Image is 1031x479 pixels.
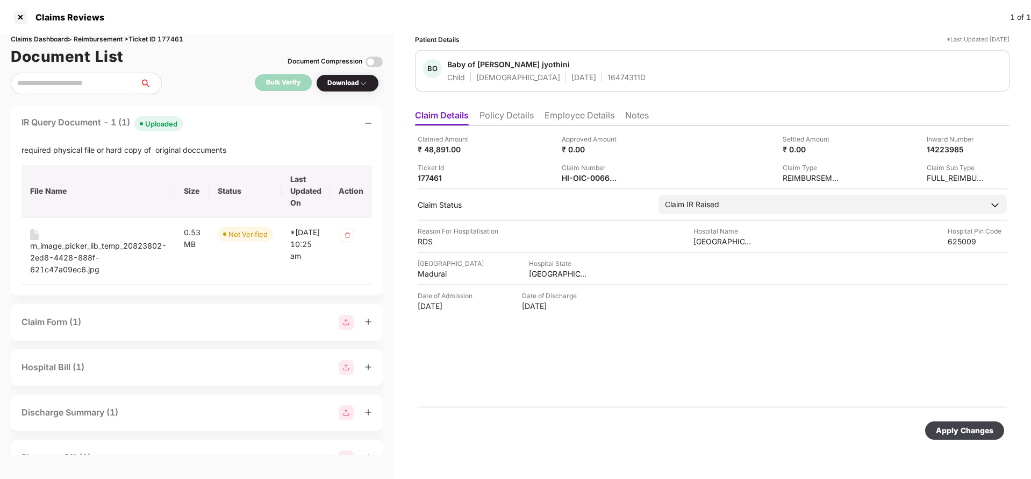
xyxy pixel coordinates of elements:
img: svg+xml;base64,PHN2ZyBpZD0iR3JvdXBfMjg4MTMiIGRhdGEtbmFtZT0iR3JvdXAgMjg4MTMiIHhtbG5zPSJodHRwOi8vd3... [339,315,354,330]
img: svg+xml;base64,PHN2ZyBpZD0iR3JvdXBfMjg4MTMiIGRhdGEtbmFtZT0iR3JvdXAgMjg4MTMiIHhtbG5zPSJodHRwOi8vd3... [339,405,354,420]
div: Claim Type [783,163,842,173]
img: svg+xml;base64,PHN2ZyB4bWxucz0iaHR0cDovL3d3dy53My5vcmcvMjAwMC9zdmciIHdpZHRoPSIzMiIgaGVpZ2h0PSIzMi... [339,227,356,244]
div: FULL_REIMBURSEMENT [927,173,986,183]
div: Claim Form (1) [22,315,81,329]
li: Employee Details [545,110,614,125]
div: Claims Dashboard > Reimbursement > Ticket ID 177461 [11,34,383,45]
span: plus [364,454,372,461]
li: Notes [625,110,649,125]
div: Date of Admission [418,291,477,301]
div: 0.53 MB [184,227,201,250]
div: REIMBURSEMENT [783,173,842,183]
img: svg+xml;base64,PHN2ZyBpZD0iR3JvdXBfMjg4MTMiIGRhdGEtbmFtZT0iR3JvdXAgMjg4MTMiIHhtbG5zPSJodHRwOi8vd3... [339,360,354,375]
span: plus [364,363,372,371]
div: Inward Number [927,134,986,144]
img: svg+xml;base64,PHN2ZyBpZD0iR3JvdXBfMjg4MTMiIGRhdGEtbmFtZT0iR3JvdXAgMjg4MTMiIHhtbG5zPSJodHRwOi8vd3... [339,450,354,466]
div: 177461 [418,173,477,183]
span: minus [364,119,372,127]
div: [DEMOGRAPHIC_DATA] [476,72,560,82]
div: [DATE] [571,72,596,82]
div: Hospital Bill (1) [22,361,84,374]
div: Claimed Amount [418,134,477,144]
div: Hospital State [529,258,588,269]
th: Status [209,165,282,218]
th: File Name [22,165,175,218]
button: search [139,73,162,94]
div: Madurai [418,269,477,279]
div: RDS [418,236,477,246]
div: 16474311D [607,72,646,82]
div: Bulk Verify [266,78,300,88]
div: *[DATE] 10:25 am [290,227,321,262]
div: 1 of 1 [1010,11,1031,23]
div: ₹ 0.00 [783,144,842,154]
div: Claims Reviews [29,12,104,23]
div: ₹ 48,891.00 [418,144,477,154]
th: Action [330,165,372,218]
th: Size [175,165,209,218]
div: Approved Amount [562,134,621,144]
th: Last Updated On [282,165,330,218]
div: Claim IR Raised [665,199,719,210]
span: plus [364,318,372,326]
div: Baby of [PERSON_NAME] jyothini [447,59,570,69]
img: svg+xml;base64,PHN2ZyBpZD0iVG9nZ2xlLTMyeDMyIiB4bWxucz0iaHR0cDovL3d3dy53My5vcmcvMjAwMC9zdmciIHdpZH... [366,53,383,71]
span: search [139,79,161,88]
div: Patient Details [415,34,460,45]
div: Hospital Pin Code [948,226,1007,236]
div: Discharge Summary (1) [22,406,118,419]
div: Document Compression [288,57,362,67]
div: Child [447,72,465,82]
div: Pharmacy Bill (1) [22,451,91,464]
div: *Last Updated [DATE] [947,34,1009,45]
div: [DATE] [522,301,581,311]
div: IR Query Document - 1 (1) [22,116,183,131]
div: Not Verified [228,229,268,240]
div: [GEOGRAPHIC_DATA] [529,269,588,279]
div: HI-OIC-006638339(0) [562,173,621,183]
h1: Document List [11,45,124,68]
div: [GEOGRAPHIC_DATA] [693,236,753,246]
div: 14223985 [927,144,986,154]
div: required physical file or hard copy of original doccuments [22,144,372,156]
div: [DATE] [418,301,477,311]
div: Apply Changes [936,425,993,436]
div: Settled Amount [783,134,842,144]
div: Claim Sub Type [927,163,986,173]
div: Uploaded [145,118,177,129]
li: Claim Details [415,110,469,125]
li: Policy Details [479,110,534,125]
div: rn_image_picker_lib_temp_20823802-2ed8-4428-888f-621c47a09ec6.jpg [30,240,167,276]
div: Hospital Name [693,226,753,236]
div: Claim Status [418,200,648,210]
span: plus [364,408,372,416]
div: [GEOGRAPHIC_DATA] [418,258,484,269]
div: ₹ 0.00 [562,144,621,154]
div: Date of Discharge [522,291,581,301]
div: Claim Number [562,163,621,173]
div: 625009 [948,236,1007,246]
div: BO [423,59,442,78]
img: svg+xml;base64,PHN2ZyBpZD0iRHJvcGRvd24tMzJ4MzIiIHhtbG5zPSJodHRwOi8vd3d3LnczLm9yZy8yMDAwL3N2ZyIgd2... [359,79,368,88]
img: svg+xml;base64,PHN2ZyB4bWxucz0iaHR0cDovL3d3dy53My5vcmcvMjAwMC9zdmciIHdpZHRoPSIxNiIgaGVpZ2h0PSIyMC... [30,229,39,240]
img: downArrowIcon [990,200,1000,210]
div: Reason For Hospitalisation [418,226,498,236]
div: Download [327,78,368,88]
div: Ticket Id [418,163,477,173]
